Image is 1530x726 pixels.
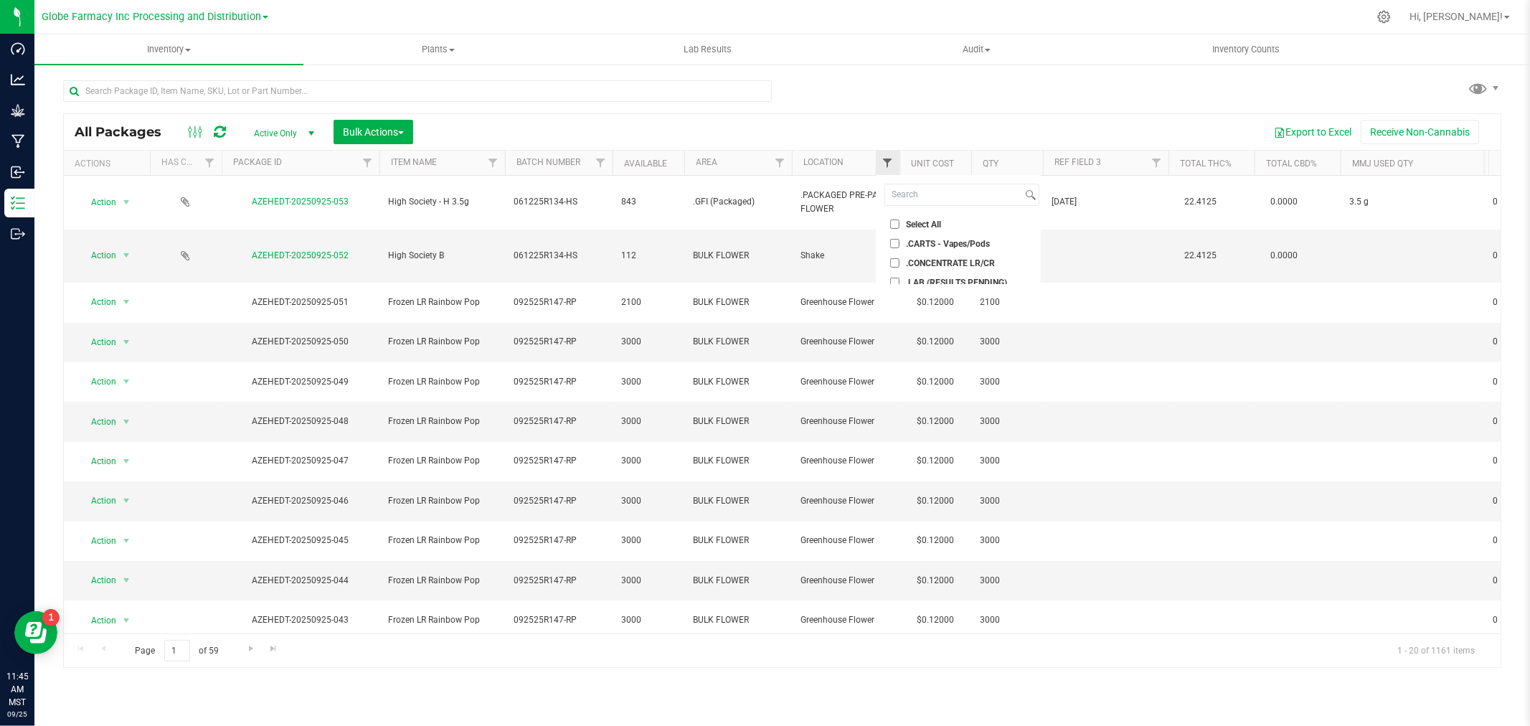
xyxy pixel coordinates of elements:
span: 22.4125 [1177,245,1224,266]
a: Inventory [34,34,303,65]
td: $0.12000 [899,522,971,561]
input: Search Package ID, Item Name, SKU, Lot or Part Number... [63,80,772,102]
button: Export to Excel [1265,120,1361,144]
span: Frozen LR Rainbow Pop [388,494,496,508]
span: 061225R134-HS [514,249,604,263]
span: 0.0000 [1263,245,1305,266]
td: $0.12000 [899,362,971,402]
td: $0.12000 [899,481,971,521]
span: Select All [906,220,941,229]
span: Action [78,531,117,551]
a: Filter [876,151,899,175]
input: Select All [890,220,899,229]
span: 3000 [980,375,1034,389]
span: 2100 [621,296,676,309]
span: select [118,531,136,551]
inline-svg: Analytics [11,72,25,87]
span: .CONCENTRATE LR/CR [906,259,995,268]
span: .LAB (RESULTS PENDING) [906,278,1007,287]
span: High Society B [388,249,496,263]
span: Greenhouse Flower [801,574,891,588]
span: 3000 [621,335,676,349]
span: Action [78,412,117,432]
a: Filter [1145,151,1168,175]
a: Filter [481,151,505,175]
a: AZEHEDT-20250925-053 [252,197,349,207]
a: Item Name [391,157,437,167]
a: Go to the last page [263,640,284,659]
span: All Packages [75,124,176,140]
a: Audit [842,34,1111,65]
span: 092525R147-RP [514,494,604,508]
span: 3000 [980,415,1034,428]
span: 3000 [621,613,676,627]
a: Total CBD% [1266,159,1317,169]
iframe: Resource center [14,611,57,654]
span: 112 [621,249,676,263]
a: Qty [983,159,998,169]
a: Location [803,157,844,167]
span: 3000 [621,415,676,428]
span: .CARTS - Vapes/Pods [906,240,990,248]
input: .CONCENTRATE LR/CR [890,258,899,268]
td: $0.12000 [899,442,971,481]
a: Filter [356,151,379,175]
span: Greenhouse Flower [801,534,891,547]
input: .CARTS - Vapes/Pods [890,239,899,248]
div: AZEHEDT-20250925-044 [219,574,382,588]
input: Search [885,184,1022,205]
span: BULK FLOWER [693,494,783,508]
a: Inventory Counts [1111,34,1380,65]
span: 3000 [980,335,1034,349]
span: [DATE] [1052,195,1160,209]
inline-svg: Outbound [11,227,25,241]
span: select [118,332,136,352]
a: Total THC% [1180,159,1232,169]
inline-svg: Inventory [11,196,25,210]
a: Package ID [233,157,282,167]
span: 092525R147-RP [514,415,604,428]
span: Frozen LR Rainbow Pop [388,534,496,547]
span: BULK FLOWER [693,534,783,547]
span: Page of 59 [123,640,231,662]
span: 092525R147-RP [514,375,604,389]
span: 3000 [621,375,676,389]
span: Action [78,451,117,471]
button: Bulk Actions [334,120,413,144]
a: Lab Results [573,34,842,65]
span: Audit [843,43,1110,56]
span: select [118,192,136,212]
td: $0.12000 [899,402,971,441]
a: Plants [303,34,572,65]
span: Greenhouse Flower [801,375,891,389]
button: Receive Non-Cannabis [1361,120,1479,144]
span: Frozen LR Rainbow Pop [388,454,496,468]
span: Action [78,192,117,212]
span: Action [78,372,117,392]
span: Greenhouse Flower [801,454,891,468]
span: Greenhouse Flower [801,494,891,508]
span: select [118,292,136,312]
span: 3000 [621,534,676,547]
a: AZEHEDT-20250925-052 [252,250,349,260]
span: .GFI (Packaged) [693,195,783,209]
div: Manage settings [1375,10,1393,24]
a: Area [696,157,717,167]
input: .LAB (RESULTS PENDING) [890,278,899,287]
span: Greenhouse Flower [801,415,891,428]
span: 3000 [621,574,676,588]
span: Inventory Counts [1193,43,1299,56]
span: Plants [304,43,572,56]
span: 092525R147-RP [514,454,604,468]
span: 3000 [980,494,1034,508]
span: Lab Results [664,43,751,56]
span: BULK FLOWER [693,335,783,349]
span: 092525R147-RP [514,613,604,627]
a: Ref Field 3 [1054,157,1101,167]
inline-svg: Dashboard [11,42,25,56]
div: AZEHEDT-20250925-050 [219,335,382,349]
div: AZEHEDT-20250925-049 [219,375,382,389]
p: 11:45 AM MST [6,670,28,709]
span: 843 [621,195,676,209]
